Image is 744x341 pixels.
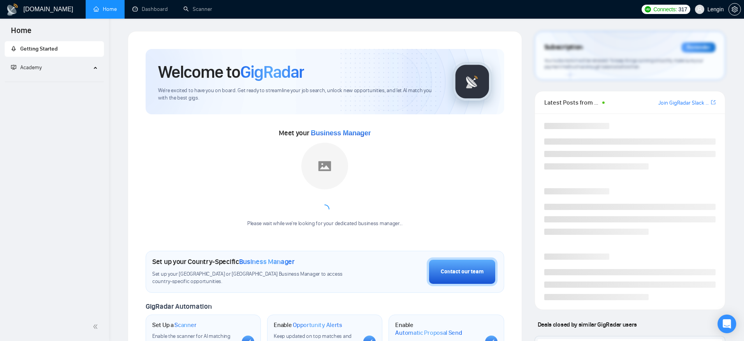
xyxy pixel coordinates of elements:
button: setting [728,3,741,16]
span: Academy [11,64,42,71]
span: setting [729,6,740,12]
span: Opportunity Alerts [293,321,342,329]
button: Contact our team [427,257,498,286]
span: double-left [93,323,100,331]
a: homeHome [93,6,117,12]
span: Set up your [GEOGRAPHIC_DATA] or [GEOGRAPHIC_DATA] Business Manager to access country-specific op... [152,271,359,285]
li: Academy Homepage [5,79,104,84]
span: GigRadar [240,61,304,82]
div: Please wait while we're looking for your dedicated business manager... [243,220,407,227]
span: Home [5,25,38,41]
h1: Set up your Country-Specific [152,257,295,266]
span: Automatic Proposal Send [395,329,462,337]
span: rocket [11,46,16,51]
span: Academy [20,64,42,71]
div: Open Intercom Messenger [718,315,736,333]
span: Subscription [544,41,583,54]
span: Scanner [174,321,196,329]
h1: Enable [274,321,342,329]
img: upwork-logo.png [645,6,651,12]
span: fund-projection-screen [11,65,16,70]
h1: Enable [395,321,478,336]
span: Connects: [653,5,677,14]
span: Meet your [279,129,371,137]
img: logo [6,3,19,16]
a: Join GigRadar Slack Community [658,99,709,107]
img: placeholder.png [301,143,348,189]
a: export [711,99,716,106]
span: We're excited to have you on board. Get ready to streamline your job search, unlock new opportuni... [158,87,440,102]
span: loading [318,203,332,216]
h1: Welcome to [158,61,304,82]
span: GigRadar Automation [146,302,211,311]
span: Business Manager [311,129,371,137]
li: Getting Started [5,41,104,57]
span: Your subscription will be renewed. To keep things running smoothly, make sure your payment method... [544,58,703,70]
a: setting [728,6,741,12]
span: Business Manager [239,257,295,266]
div: Contact our team [441,268,484,276]
img: gigradar-logo.png [453,62,492,101]
div: Reminder [681,42,716,52]
span: Getting Started [20,45,58,52]
a: searchScanner [183,6,212,12]
a: dashboardDashboard [132,6,168,12]
span: Latest Posts from the GigRadar Community [544,98,600,107]
span: 317 [678,5,687,14]
h1: Set Up a [152,321,196,329]
span: Deals closed by similar GigRadar users [535,318,640,331]
span: user [697,7,702,12]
